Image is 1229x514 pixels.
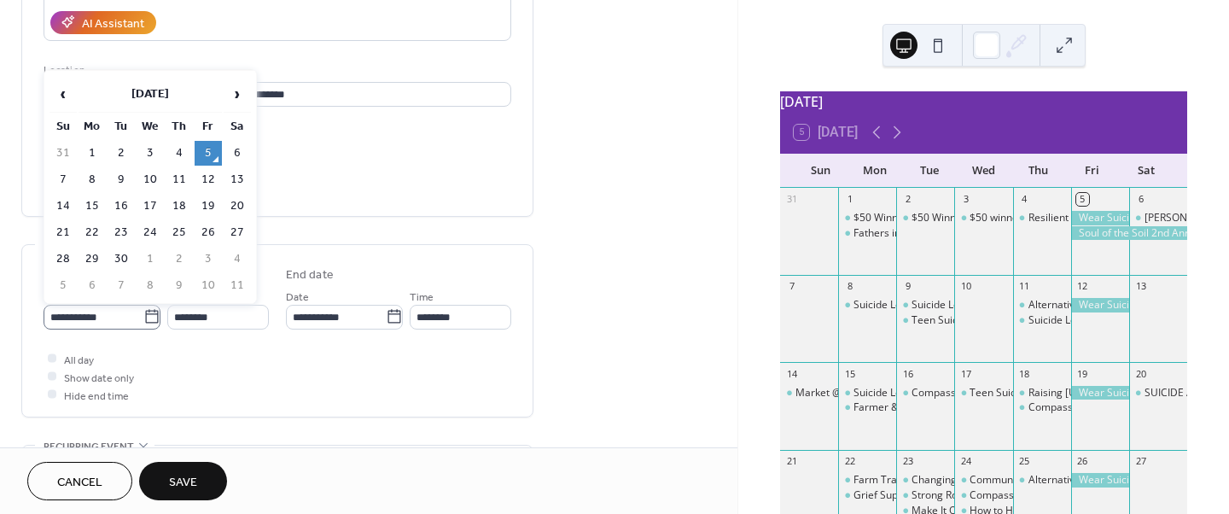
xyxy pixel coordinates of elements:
div: 14 [785,367,798,380]
th: Fr [195,114,222,139]
div: 5 [1076,193,1089,206]
div: Alternative to Suicide Support - Virtual [1028,473,1209,488]
div: Wear Suicide Prevention T-Shirt [1071,473,1129,488]
div: Suicide Loss Support Group (SOS)- Virtual [896,298,954,312]
div: 23 [901,455,914,468]
div: 9 [901,280,914,293]
td: 5 [50,273,77,298]
div: $50 Winner Dan Skatrud [896,211,954,225]
span: Save [169,474,197,492]
div: Resilient Co-Parenting: Relationship Readiness (Virtual & Free) [1013,211,1071,225]
th: Mo [79,114,106,139]
td: 19 [195,194,222,219]
div: 11 [1018,280,1031,293]
td: 4 [166,141,193,166]
div: Strong Roots: Keeping Farming in the Family Through Health and Resilience [896,488,954,503]
div: Alternative to Suicide Support Group-Virtual [1013,298,1071,312]
div: Suicide Loss Support Group - [GEOGRAPHIC_DATA] [853,386,1096,400]
div: Fathers in Focus Conference 2025 Registration [853,226,1075,241]
div: Fri [1065,154,1120,188]
button: Cancel [27,462,132,500]
div: $50 Winner [PERSON_NAME] [912,211,1049,225]
th: Th [166,114,193,139]
td: 11 [224,273,251,298]
td: 8 [137,273,164,298]
div: [DATE] [780,91,1187,112]
div: Teen Suicide Loss Support Group - Dubuque [GEOGRAPHIC_DATA] [912,313,1226,328]
th: Tu [108,114,135,139]
div: 18 [1018,367,1031,380]
div: 7 [785,280,798,293]
td: 28 [50,247,77,272]
div: 25 [1018,455,1031,468]
div: 13 [1134,280,1147,293]
div: 26 [1076,455,1089,468]
div: 17 [959,367,972,380]
div: Changing Our Mental and Emotional Trajectory (COMET) Community Training [896,473,954,488]
div: Farmer & Farm Couple Support Group online [853,400,1066,415]
div: Communication Coaching to Support Farm Harmony Across Generations [954,473,1012,488]
td: 6 [79,273,106,298]
div: Sun [794,154,848,188]
button: AI Assistant [50,11,156,34]
div: Market @ St. [PERSON_NAME]'s Dairy [795,386,975,400]
td: 11 [166,167,193,192]
div: 3 [959,193,972,206]
div: 19 [1076,367,1089,380]
div: Wear Suicide Prevention T-Shirt [1071,298,1129,312]
td: 2 [166,247,193,272]
div: AI Assistant [82,15,144,32]
td: 9 [166,273,193,298]
td: 17 [137,194,164,219]
td: 5 [195,141,222,166]
td: 8 [79,167,106,192]
td: 1 [79,141,106,166]
div: Alternative to Suicide Support - Virtual [1013,473,1071,488]
span: Hide end time [64,387,129,405]
td: 15 [79,194,106,219]
div: 16 [901,367,914,380]
td: 7 [50,167,77,192]
td: 25 [166,220,193,245]
span: Show date only [64,369,134,387]
div: Mon [848,154,903,188]
div: Suicide Loss Support Group - Prairie du Chien [838,386,896,400]
div: 1 [843,193,856,206]
td: 2 [108,141,135,166]
div: Wear Suicide Prevention T-Shirt [1071,386,1129,400]
td: 30 [108,247,135,272]
div: Tue [902,154,957,188]
div: Compassionate Friends Group [912,386,1056,400]
td: 9 [108,167,135,192]
div: Market @ St. Isidore's Dairy [780,386,838,400]
div: Raising Wisconsin's Children: Confident kids: Building young children's self esteem (Virtual & Free) [1013,386,1071,400]
div: Teen Suicide Loss Support Group- LaCrosse [970,386,1177,400]
div: $50 winner [PERSON_NAME] [970,211,1105,225]
div: Farmer & Farm Couple Support Group online [838,400,896,415]
td: 10 [137,167,164,192]
td: 1 [137,247,164,272]
td: 27 [224,220,251,245]
div: 15 [843,367,856,380]
td: 6 [224,141,251,166]
div: $50 Winner Dawn Meiss [838,211,896,225]
div: Suicide Loss Support Group [838,298,896,312]
th: We [137,114,164,139]
span: Recurring event [44,438,134,456]
div: Suicide Loss Support Group [853,298,984,312]
span: Cancel [57,474,102,492]
span: Time [410,288,434,306]
div: 21 [785,455,798,468]
span: › [224,77,250,111]
div: Grief Support Specialist Certificate [838,488,896,503]
div: 8 [843,280,856,293]
div: 6 [1134,193,1147,206]
th: Sa [224,114,251,139]
td: 18 [166,194,193,219]
div: Sat [1119,154,1174,188]
span: Date [286,288,309,306]
div: 27 [1134,455,1147,468]
div: $50 Winner [PERSON_NAME] [853,211,991,225]
div: 4 [1018,193,1031,206]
